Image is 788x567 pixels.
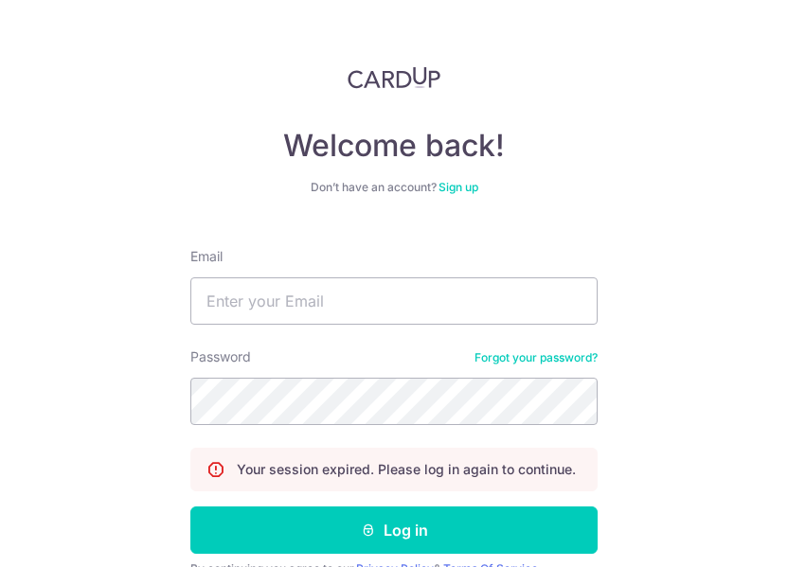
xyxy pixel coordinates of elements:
button: Log in [190,506,598,554]
label: Password [190,347,251,366]
div: Don’t have an account? [190,180,598,195]
h4: Welcome back! [190,127,598,165]
p: Your session expired. Please log in again to continue. [237,460,576,479]
input: Enter your Email [190,277,598,325]
label: Email [190,247,223,266]
a: Forgot your password? [475,350,598,365]
img: CardUp Logo [348,66,440,89]
a: Sign up [439,180,478,194]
